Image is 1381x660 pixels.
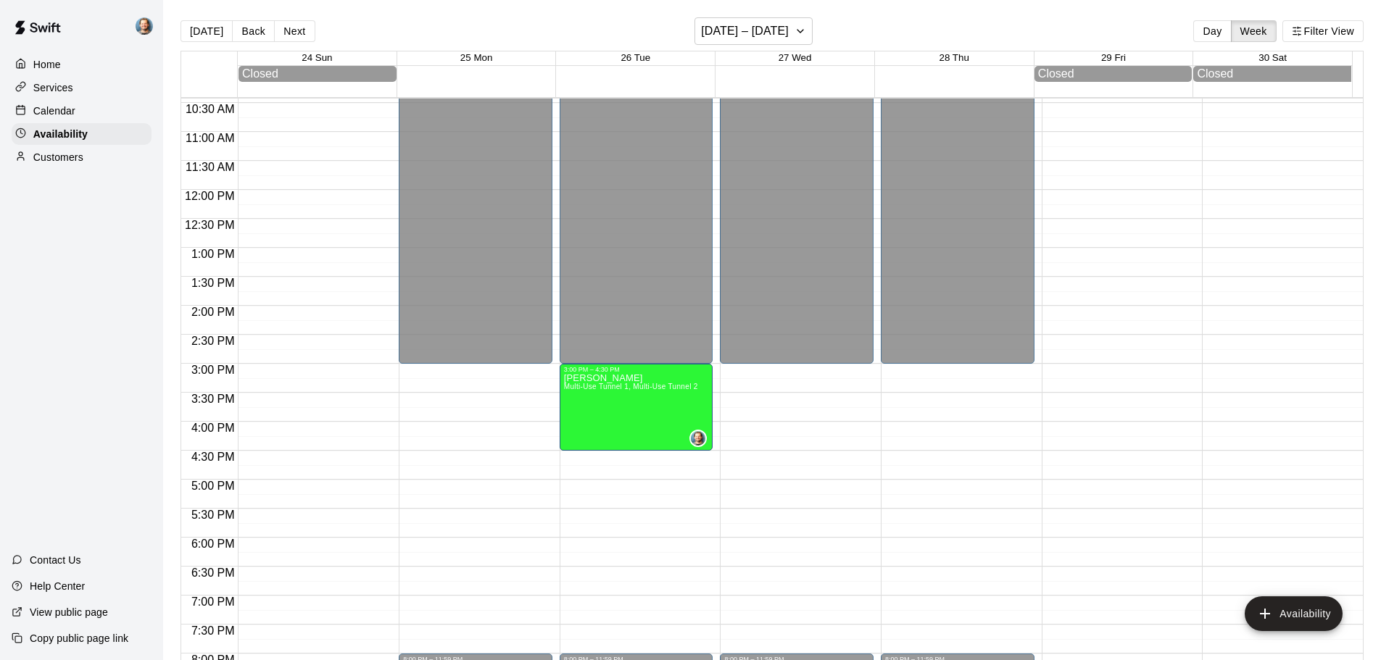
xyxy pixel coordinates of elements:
[1197,67,1348,80] div: Closed
[1245,596,1343,631] button: add
[188,335,239,347] span: 2:30 PM
[12,100,152,122] a: Calendar
[182,132,239,144] span: 11:00 AM
[188,422,239,434] span: 4:00 PM
[136,17,153,35] img: Nik Crouch
[33,150,83,164] p: Customers
[188,596,239,608] span: 7:00 PM
[133,12,163,41] div: Nik Crouch
[188,625,239,637] span: 7:30 PM
[30,605,108,619] p: View public page
[188,480,239,492] span: 5:00 PM
[188,451,239,463] span: 4:30 PM
[691,431,705,446] img: Nik Crouch
[188,567,239,579] span: 6:30 PM
[188,364,239,376] span: 3:00 PM
[33,127,88,141] p: Availability
[188,248,239,260] span: 1:00 PM
[940,52,969,63] button: 28 Thu
[560,364,713,451] div: 3:00 PM – 4:30 PM: Available
[33,80,73,95] p: Services
[188,306,239,318] span: 2:00 PM
[564,383,698,390] span: Multi-Use Tunnel 1, Multi-Use Tunnel 2
[689,430,707,447] div: Nik Crouch
[564,366,709,373] div: 3:00 PM – 4:30 PM
[274,20,315,42] button: Next
[12,123,152,145] a: Availability
[181,20,233,42] button: [DATE]
[182,103,239,115] span: 10:30 AM
[188,538,239,550] span: 6:00 PM
[188,393,239,405] span: 3:30 PM
[1231,20,1277,42] button: Week
[181,190,238,202] span: 12:00 PM
[12,77,152,99] a: Services
[779,52,812,63] button: 27 Wed
[621,52,650,63] button: 26 Tue
[1193,20,1231,42] button: Day
[30,631,128,646] p: Copy public page link
[12,146,152,168] a: Customers
[1038,67,1189,80] div: Closed
[188,277,239,289] span: 1:30 PM
[188,509,239,521] span: 5:30 PM
[30,579,85,593] p: Help Center
[33,57,61,72] p: Home
[701,21,789,41] h6: [DATE] – [DATE]
[1282,20,1364,42] button: Filter View
[1258,52,1287,63] button: 30 Sat
[242,67,393,80] div: Closed
[12,54,152,75] a: Home
[33,104,75,118] p: Calendar
[302,52,332,63] button: 24 Sun
[232,20,275,42] button: Back
[182,161,239,173] span: 11:30 AM
[181,219,238,231] span: 12:30 PM
[460,52,492,63] button: 25 Mon
[30,553,81,567] p: Contact Us
[1101,52,1126,63] button: 29 Fri
[694,17,813,45] button: [DATE] – [DATE]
